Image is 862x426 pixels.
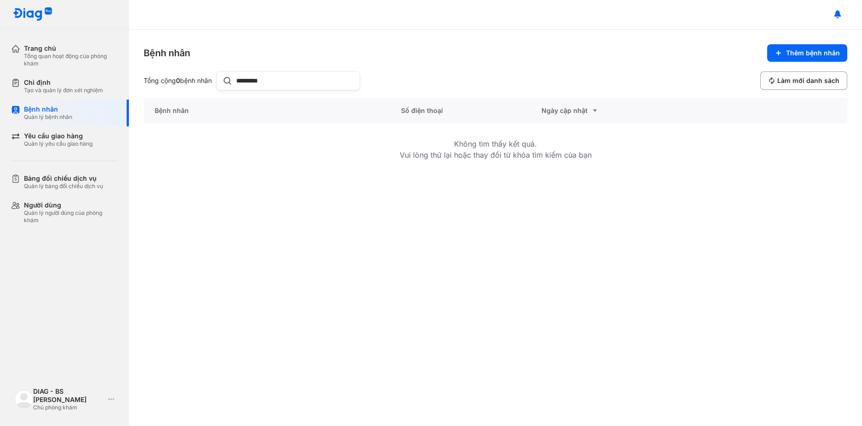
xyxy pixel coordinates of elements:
div: Quản lý bảng đối chiếu dịch vụ [24,183,103,190]
div: Quản lý bệnh nhân [24,113,72,121]
span: 0 [176,77,180,84]
img: logo [13,7,52,22]
span: Làm mới danh sách [777,77,839,85]
div: Yêu cầu giao hàng [24,132,93,140]
div: Bệnh nhân [144,98,390,124]
div: Tổng quan hoạt động của phòng khám [24,53,118,67]
div: Chỉ định [24,78,103,87]
div: Bệnh nhân [144,47,190,59]
div: Tạo và quản lý đơn xét nghiệm [24,87,103,94]
button: Làm mới danh sách [760,71,847,90]
div: Không tìm thấy kết quả. Vui lòng thử lại hoặc thay đổi từ khóa tìm kiếm của bạn [400,124,592,175]
div: Quản lý yêu cầu giao hàng [24,140,93,148]
div: Tổng cộng bệnh nhân [144,77,213,85]
div: Quản lý người dùng của phòng khám [24,209,118,224]
div: Chủ phòng khám [33,404,105,411]
button: Thêm bệnh nhân [767,44,847,62]
div: Bệnh nhân [24,105,72,113]
div: Người dùng [24,201,118,209]
div: DIAG - BS [PERSON_NAME] [33,387,105,404]
img: logo [15,390,33,408]
div: Trang chủ [24,44,118,53]
div: Bảng đối chiếu dịch vụ [24,174,103,183]
span: Thêm bệnh nhân [786,49,840,57]
div: Số điện thoại [390,98,531,124]
div: Ngày cập nhật [542,105,660,116]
